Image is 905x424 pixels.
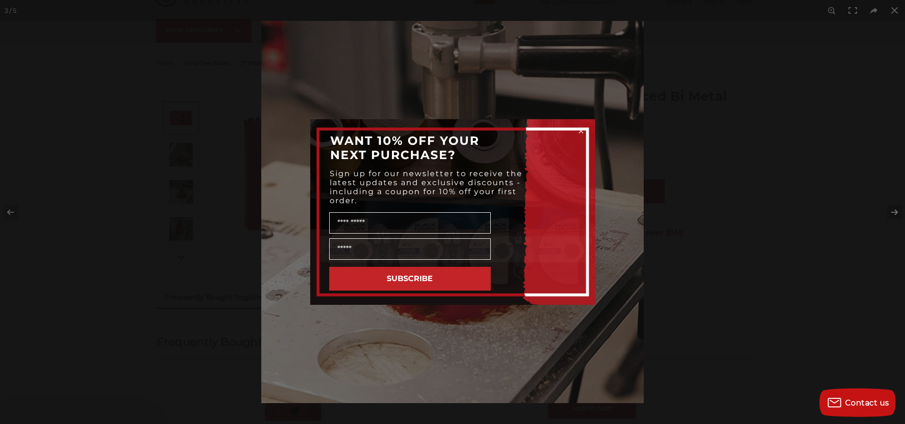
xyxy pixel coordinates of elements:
span: Contact us [845,398,889,407]
span: WANT 10% OFF YOUR NEXT PURCHASE? [330,133,479,162]
button: Close dialog [576,126,586,136]
input: Email [329,238,491,260]
button: SUBSCRIBE [329,267,491,291]
span: Sign up for our newsletter to receive the latest updates and exclusive discounts - including a co... [330,169,523,205]
button: Contact us [819,388,895,417]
